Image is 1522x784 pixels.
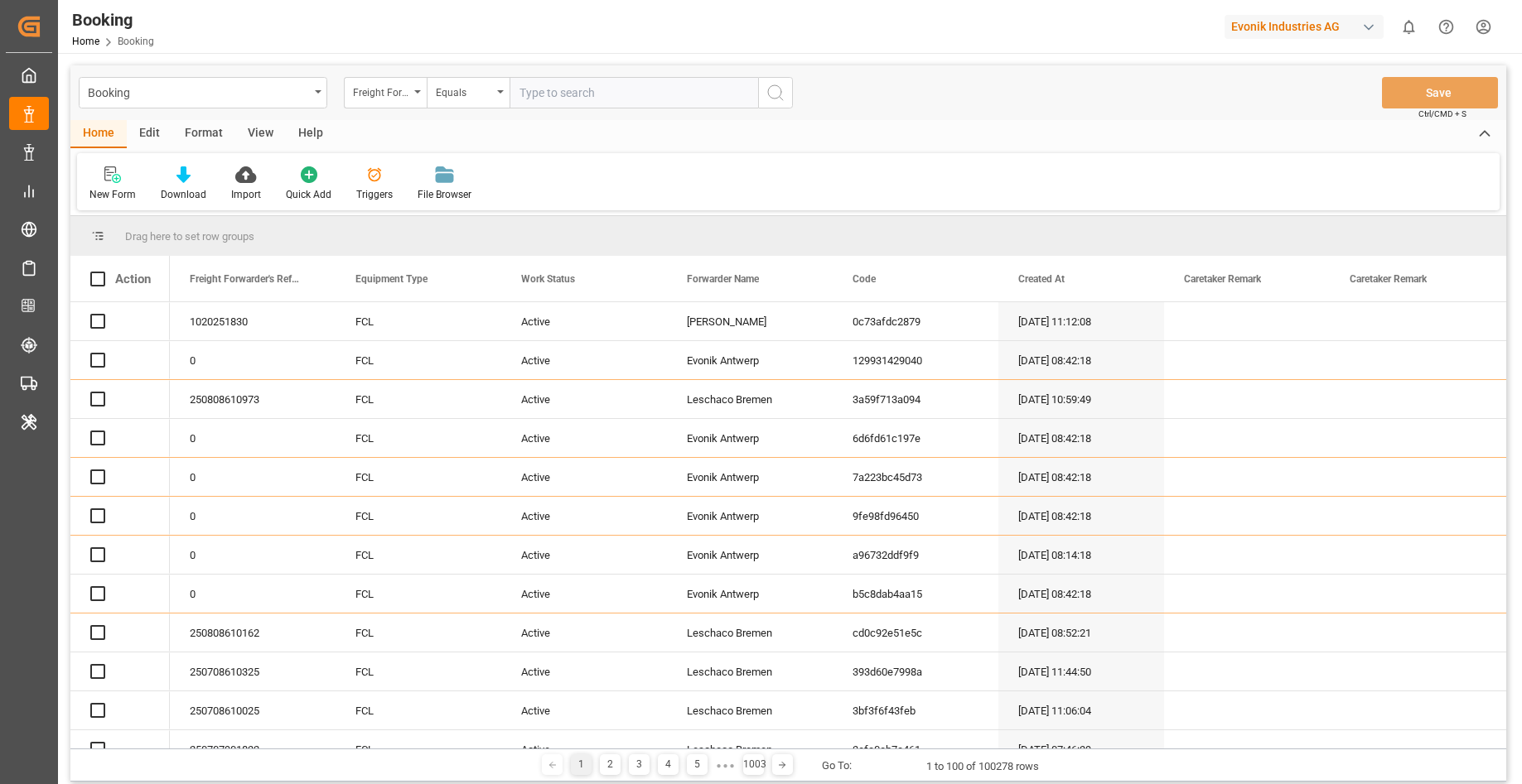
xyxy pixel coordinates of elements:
[170,302,336,340] div: 1020251830
[501,497,667,535] div: Active
[667,302,833,340] div: [PERSON_NAME]
[170,691,336,729] div: 250708610025
[501,380,667,418] div: Active
[70,730,170,769] div: Press SPACE to select this row.
[286,120,336,148] div: Help
[1350,273,1427,285] span: Caretaker Remark
[336,536,501,574] div: FCL
[998,341,1164,379] div: [DATE] 08:42:18
[501,575,667,613] div: Active
[170,613,336,652] div: 250808610162
[336,458,501,496] div: FCL
[79,77,327,108] button: open menu
[336,730,501,768] div: FCL
[833,302,998,340] div: 0c73afdc2879
[1184,273,1261,285] span: Caretaker Remark
[833,730,998,768] div: 3efa0ab7a461
[501,652,667,690] div: Active
[89,187,136,202] div: New Form
[667,652,833,690] div: Leschaco Bremen
[336,652,501,690] div: FCL
[501,419,667,457] div: Active
[286,187,331,202] div: Quick Add
[998,380,1164,418] div: [DATE] 10:59:49
[336,575,501,613] div: FCL
[501,302,667,340] div: Active
[70,380,170,419] div: Press SPACE to select this row.
[70,613,170,652] div: Press SPACE to select this row.
[336,691,501,729] div: FCL
[1018,273,1065,285] span: Created At
[926,758,1039,775] div: 1 to 100 of 100278 rows
[667,730,833,768] div: Leschaco Bremen
[501,458,667,496] div: Active
[833,652,998,690] div: 393d60e7998a
[833,613,998,652] div: cd0c92e51e5c
[1418,108,1466,120] span: Ctrl/CMD + S
[822,758,852,774] div: Go To:
[998,497,1164,535] div: [DATE] 08:42:18
[72,7,154,32] div: Booking
[356,187,393,202] div: Triggers
[125,230,254,243] span: Drag here to set row groups
[658,754,679,775] div: 4
[127,120,172,148] div: Edit
[501,730,667,768] div: Active
[115,272,151,286] div: Action
[170,536,336,574] div: 0
[998,458,1164,496] div: [DATE] 08:42:18
[427,77,510,108] button: open menu
[667,575,833,613] div: Evonik Antwerp
[667,691,833,729] div: Leschaco Bremen
[70,302,170,341] div: Press SPACE to select this row.
[716,759,734,772] div: ● ● ●
[336,613,501,652] div: FCL
[501,691,667,729] div: Active
[833,458,998,496] div: 7a223bc45d73
[1390,8,1428,46] button: show 0 new notifications
[235,120,286,148] div: View
[70,120,127,148] div: Home
[998,575,1164,613] div: [DATE] 08:42:18
[353,81,409,100] div: Freight Forwarder's Reference No.
[998,691,1164,729] div: [DATE] 11:06:04
[510,77,758,108] input: Type to search
[231,187,261,202] div: Import
[667,380,833,418] div: Leschaco Bremen
[336,302,501,340] div: FCL
[833,691,998,729] div: 3bf3f6f43feb
[667,497,833,535] div: Evonik Antwerp
[355,273,428,285] span: Equipment Type
[600,754,621,775] div: 2
[833,419,998,457] div: 6d6fd61c197e
[1428,8,1465,46] button: Help Center
[70,497,170,536] div: Press SPACE to select this row.
[336,497,501,535] div: FCL
[667,458,833,496] div: Evonik Antwerp
[70,341,170,380] div: Press SPACE to select this row.
[1225,11,1390,42] button: Evonik Industries AG
[170,730,336,768] div: 250707901832
[170,380,336,418] div: 250808610973
[853,273,876,285] span: Code
[833,380,998,418] div: 3a59f713a094
[418,187,471,202] div: File Browser
[629,754,650,775] div: 3
[70,536,170,575] div: Press SPACE to select this row.
[998,536,1164,574] div: [DATE] 08:14:18
[833,575,998,613] div: b5c8dab4aa15
[501,613,667,652] div: Active
[336,419,501,457] div: FCL
[170,341,336,379] div: 0
[998,302,1164,340] div: [DATE] 11:12:08
[667,613,833,652] div: Leschaco Bremen
[344,77,427,108] button: open menu
[72,36,99,47] a: Home
[170,497,336,535] div: 0
[336,380,501,418] div: FCL
[70,691,170,730] div: Press SPACE to select this row.
[687,273,759,285] span: Forwarder Name
[833,341,998,379] div: 129931429040
[70,575,170,613] div: Press SPACE to select this row.
[521,273,575,285] span: Work Status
